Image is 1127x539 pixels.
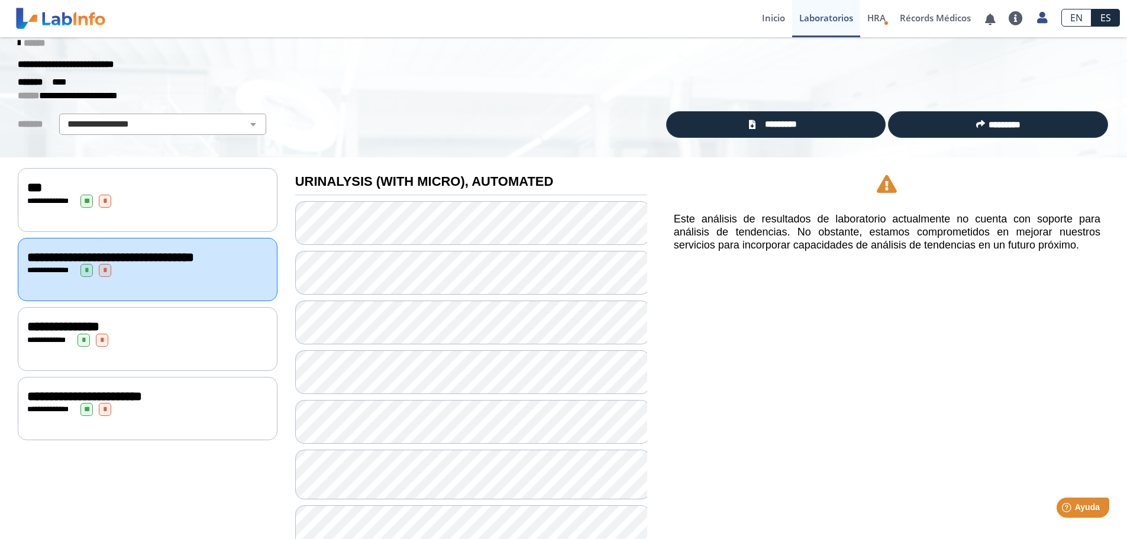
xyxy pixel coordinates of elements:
b: URINALYSIS (WITH MICRO), AUTOMATED [295,174,554,189]
span: HRA [867,12,886,24]
a: ES [1092,9,1120,27]
a: EN [1061,9,1092,27]
iframe: Help widget launcher [1022,493,1114,526]
h5: Este análisis de resultados de laboratorio actualmente no cuenta con soporte para análisis de ten... [674,213,1100,251]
